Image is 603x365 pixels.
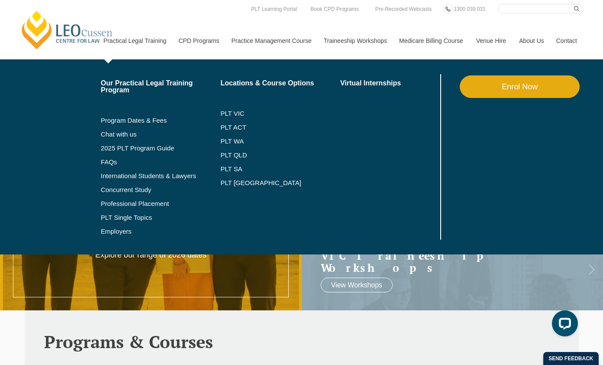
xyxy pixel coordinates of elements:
[220,110,340,117] a: PLT VIC
[101,80,221,94] a: Our Practical Legal Training Program
[451,4,487,14] a: 1300 039 031
[308,4,361,14] a: Book CPD Programs
[454,6,485,12] span: 1300 039 031
[550,22,584,59] a: Contact
[101,159,221,166] a: FAQs
[19,10,115,50] a: [PERSON_NAME] Centre for Law
[101,228,221,235] a: Employers
[373,4,434,14] a: Pre-Recorded Webcasts
[249,4,299,14] a: PLT Learning Portal
[44,332,559,351] h2: Programs & Courses
[545,307,581,343] iframe: LiveChat chat widget
[220,166,340,173] a: PLT SA
[220,124,340,131] a: PLT ACT
[101,131,221,138] a: Chat with us
[340,80,439,87] a: Virtual Internships
[225,22,317,59] a: Practice Management Course
[101,145,199,152] a: 2025 PLT Program Guide
[220,80,340,87] a: Locations & Course Options
[317,22,393,59] a: Traineeship Workshops
[101,214,221,221] a: PLT Single Topics
[513,22,550,59] a: About Us
[470,22,513,59] a: Venue Hire
[97,22,172,59] a: Practical Legal Training
[460,75,580,98] a: Enrol Now
[101,186,221,193] a: Concurrent Study
[220,179,340,186] a: PLT [GEOGRAPHIC_DATA]
[172,22,225,59] a: CPD Programs
[101,200,221,207] a: Professional Placement
[101,117,221,124] a: Program Dates & Fees
[393,22,470,59] a: Medicare Billing Course
[220,138,319,145] a: PLT WA
[90,250,211,260] p: Explore our range of 2026 dates
[321,250,567,274] a: VIC Traineeship Workshops
[321,278,393,293] a: View Workshops
[220,152,340,159] a: PLT QLD
[101,173,221,179] a: International Students & Lawyers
